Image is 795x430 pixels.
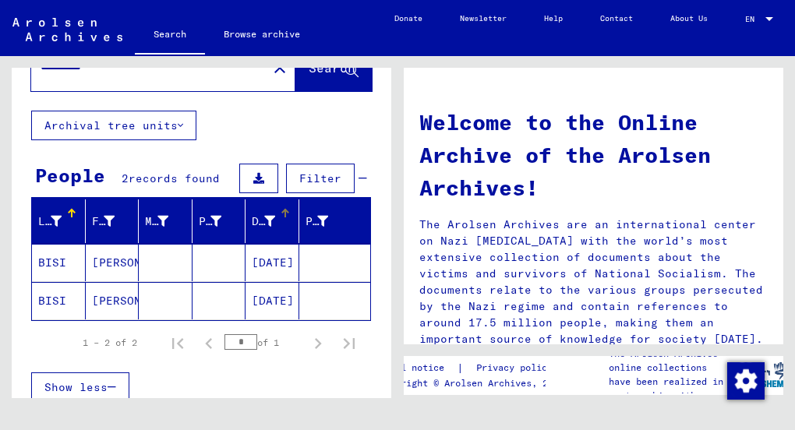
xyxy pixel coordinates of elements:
div: Prisoner # [306,209,352,234]
p: The Arolsen Archives online collections [609,347,736,375]
button: Show less [31,372,129,402]
p: Copyright © Arolsen Archives, 2021 [379,376,571,390]
mat-header-cell: Date of Birth [246,199,299,243]
a: Search [135,16,205,56]
mat-header-cell: Prisoner # [299,199,371,243]
div: Place of Birth [199,209,246,234]
div: Last Name [38,213,62,230]
span: Show less [44,380,108,394]
button: Archival tree units [31,111,196,140]
mat-cell: BISI [32,244,86,281]
div: Place of Birth [199,213,222,230]
img: Arolsen_neg.svg [12,18,122,41]
div: People [35,161,105,189]
span: EN [745,15,762,23]
div: First Name [92,209,139,234]
span: Search [309,60,355,76]
button: Previous page [193,327,224,358]
mat-header-cell: Last Name [32,199,86,243]
mat-cell: [DATE] [246,244,299,281]
div: Date of Birth [252,213,275,230]
div: 1 – 2 of 2 [83,336,137,350]
h1: Welcome to the Online Archive of the Arolsen Archives! [419,106,768,204]
div: First Name [92,213,115,230]
span: Filter [299,171,341,185]
mat-header-cell: Maiden Name [139,199,193,243]
button: Last page [334,327,365,358]
div: | [379,360,571,376]
p: have been realized in partnership with [609,375,736,403]
mat-icon: close [270,58,289,77]
div: Change consent [726,361,764,399]
img: Change consent [727,362,765,400]
a: Browse archive [205,16,319,53]
span: records found [129,171,220,185]
mat-header-cell: Place of Birth [193,199,246,243]
mat-cell: [DATE] [246,282,299,319]
mat-cell: [PERSON_NAME] [86,282,140,319]
div: Maiden Name [145,213,168,230]
span: 2 [122,171,129,185]
button: First page [162,327,193,358]
div: Date of Birth [252,209,299,234]
a: Privacy policy [464,360,571,376]
div: of 1 [224,335,302,350]
div: Maiden Name [145,209,192,234]
mat-cell: [PERSON_NAME] [86,244,140,281]
button: Filter [286,164,355,193]
a: Legal notice [379,360,457,376]
div: Prisoner # [306,213,329,230]
div: Last Name [38,209,85,234]
p: The Arolsen Archives are an international center on Nazi [MEDICAL_DATA] with the world’s most ext... [419,217,768,347]
mat-header-cell: First Name [86,199,140,243]
mat-cell: BISI [32,282,86,319]
button: Next page [302,327,334,358]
